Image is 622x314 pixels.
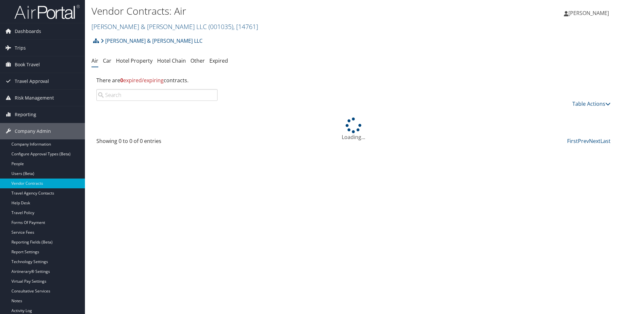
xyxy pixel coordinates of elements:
[14,4,80,20] img: airportal-logo.png
[209,57,228,64] a: Expired
[15,40,26,56] span: Trips
[101,34,203,47] a: [PERSON_NAME] & [PERSON_NAME] LLC
[15,90,54,106] span: Risk Management
[15,56,40,73] span: Book Travel
[116,57,153,64] a: Hotel Property
[120,77,123,84] strong: 0
[91,118,615,141] div: Loading...
[15,73,49,89] span: Travel Approval
[600,137,611,145] a: Last
[96,137,218,148] div: Showing 0 to 0 of 0 entries
[564,3,615,23] a: [PERSON_NAME]
[96,89,218,101] input: Search
[91,4,441,18] h1: Vendor Contracts: Air
[91,71,615,89] div: There are contracts.
[190,57,205,64] a: Other
[91,57,98,64] a: Air
[157,57,186,64] a: Hotel Chain
[208,22,233,31] span: ( 001035 )
[120,77,164,84] span: expired/expiring
[15,23,41,39] span: Dashboards
[589,137,600,145] a: Next
[233,22,258,31] span: , [ 14761 ]
[567,137,578,145] a: First
[15,106,36,123] span: Reporting
[91,22,258,31] a: [PERSON_NAME] & [PERSON_NAME] LLC
[572,100,611,107] a: Table Actions
[578,137,589,145] a: Prev
[15,123,51,139] span: Company Admin
[103,57,111,64] a: Car
[568,9,609,17] span: [PERSON_NAME]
